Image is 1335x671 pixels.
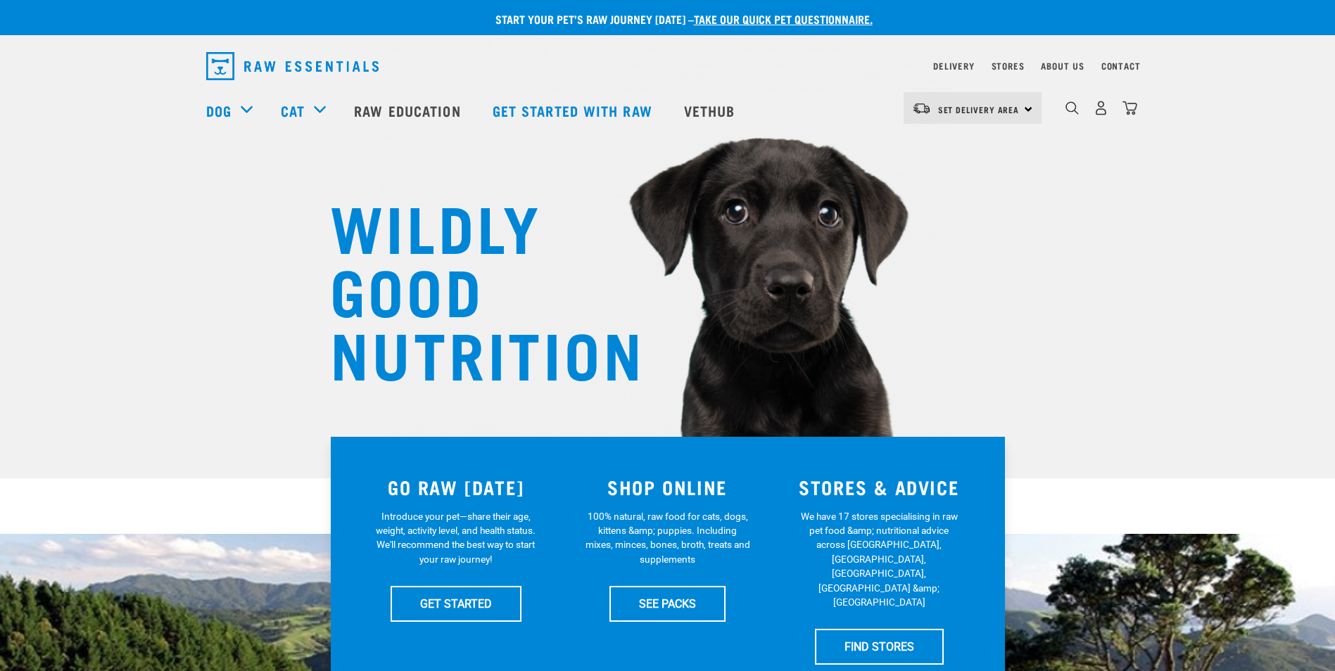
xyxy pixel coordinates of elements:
[670,82,753,139] a: Vethub
[1065,101,1079,115] img: home-icon-1@2x.png
[373,509,538,567] p: Introduce your pet—share their age, weight, activity level, and health status. We'll recommend th...
[992,63,1025,68] a: Stores
[340,82,478,139] a: Raw Education
[938,107,1020,112] span: Set Delivery Area
[391,586,521,621] a: GET STARTED
[1041,63,1084,68] a: About Us
[1094,101,1108,115] img: user.png
[609,586,726,621] a: SEE PACKS
[359,476,554,498] h3: GO RAW [DATE]
[1122,101,1137,115] img: home-icon@2x.png
[281,100,305,121] a: Cat
[1101,63,1141,68] a: Contact
[206,52,379,80] img: Raw Essentials Logo
[933,63,974,68] a: Delivery
[815,629,944,664] a: FIND STORES
[797,509,962,610] p: We have 17 stores specialising in raw pet food &amp; nutritional advice across [GEOGRAPHIC_DATA],...
[570,476,765,498] h3: SHOP ONLINE
[206,100,232,121] a: Dog
[912,102,931,115] img: van-moving.png
[782,476,977,498] h3: STORES & ADVICE
[585,509,750,567] p: 100% natural, raw food for cats, dogs, kittens &amp; puppies. Including mixes, minces, bones, bro...
[195,46,1141,86] nav: dropdown navigation
[694,15,873,22] a: take our quick pet questionnaire.
[479,82,670,139] a: Get started with Raw
[330,193,612,383] h1: WILDLY GOOD NUTRITION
